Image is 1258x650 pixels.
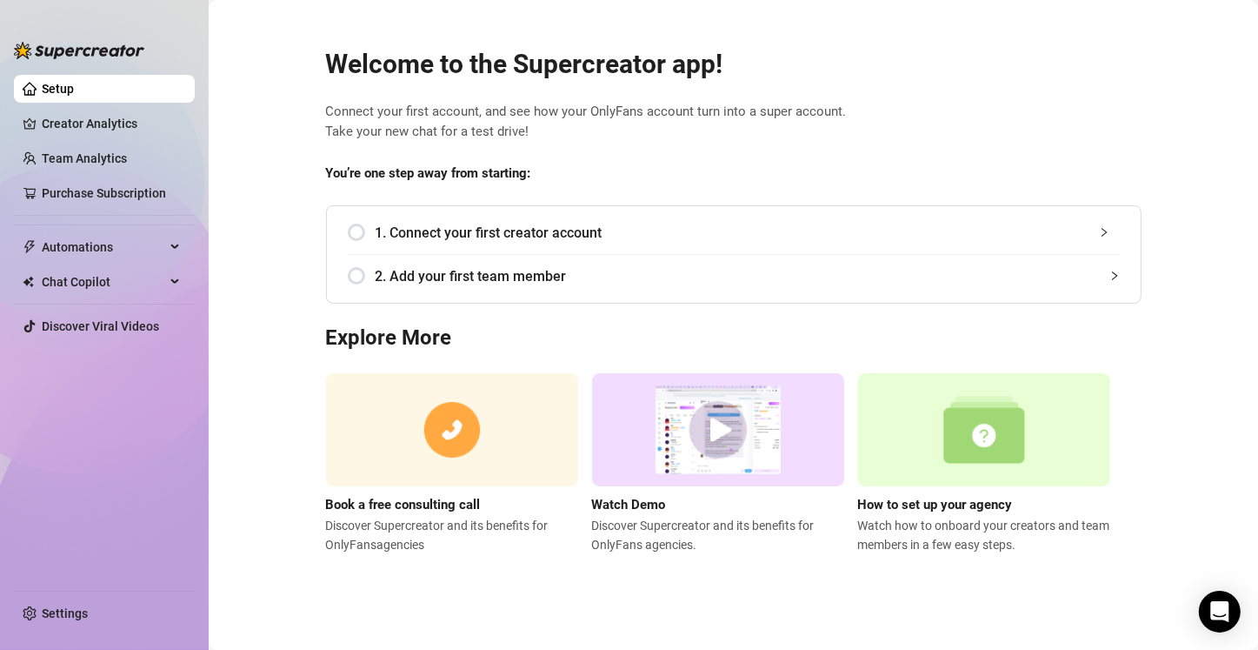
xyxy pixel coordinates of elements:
[42,151,127,165] a: Team Analytics
[592,497,666,513] strong: Watch Demo
[592,373,844,487] img: supercreator demo
[42,110,181,137] a: Creator Analytics
[42,186,166,200] a: Purchase Subscription
[348,255,1120,298] div: 2. Add your first team member
[326,373,578,487] img: consulting call
[42,268,165,296] span: Chat Copilot
[326,516,578,554] span: Discover Supercreator and its benefits for OnlyFans agencies
[858,497,1013,513] strong: How to set up your agency
[14,42,144,59] img: logo-BBDzfeDw.svg
[1109,271,1120,281] span: collapsed
[326,325,1142,352] h3: Explore More
[348,211,1120,254] div: 1. Connect your first creator account
[326,497,481,513] strong: Book a free consulting call
[42,319,159,333] a: Discover Viral Videos
[42,82,74,96] a: Setup
[42,233,165,261] span: Automations
[326,48,1142,81] h2: Welcome to the Supercreator app!
[326,165,531,181] strong: You’re one step away from starting:
[23,276,34,288] img: Chat Copilot
[858,516,1110,554] span: Watch how to onboard your creators and team members in a few easy steps.
[376,265,1120,287] span: 2. Add your first team member
[376,222,1120,244] span: 1. Connect your first creator account
[592,516,844,554] span: Discover Supercreator and its benefits for OnlyFans agencies.
[1199,591,1241,633] div: Open Intercom Messenger
[42,606,88,620] a: Settings
[1099,227,1109,238] span: collapsed
[326,373,578,554] a: Book a free consulting callDiscover Supercreator and its benefits for OnlyFansagencies
[858,373,1110,554] a: How to set up your agencyWatch how to onboard your creators and team members in a few easy steps.
[592,373,844,554] a: Watch DemoDiscover Supercreator and its benefits for OnlyFans agencies.
[326,102,1142,143] span: Connect your first account, and see how your OnlyFans account turn into a super account. Take you...
[23,240,37,254] span: thunderbolt
[858,373,1110,487] img: setup agency guide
